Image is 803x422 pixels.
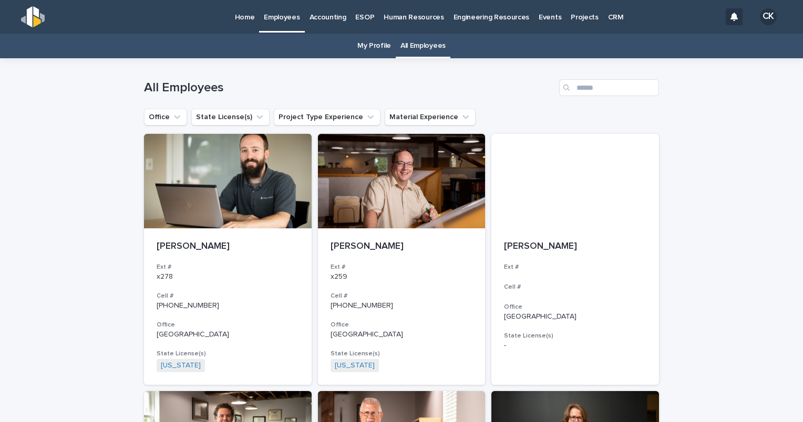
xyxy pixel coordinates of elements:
h3: Cell # [331,292,473,300]
button: State License(s) [191,109,270,125]
button: Material Experience [385,109,476,125]
h3: Office [157,321,299,329]
h3: Office [331,321,473,329]
img: s5b5MGTdWwFoU4EDV7nw [21,6,45,27]
p: [PERSON_NAME] [157,241,299,252]
a: [US_STATE] [335,361,375,370]
h1: All Employees [144,80,555,96]
h3: State License(s) [331,350,473,358]
p: [PERSON_NAME] [331,241,473,252]
a: [PERSON_NAME]Ext #x259Cell #[PHONE_NUMBER]Office[GEOGRAPHIC_DATA]State License(s)[US_STATE] [318,134,486,385]
h3: Cell # [504,283,646,291]
a: My Profile [357,34,391,58]
div: CK [760,8,777,25]
h3: State License(s) [157,350,299,358]
p: [GEOGRAPHIC_DATA] [504,312,646,321]
p: [GEOGRAPHIC_DATA] [157,330,299,339]
h3: Ext # [157,263,299,271]
p: [GEOGRAPHIC_DATA] [331,330,473,339]
h3: Office [504,303,646,311]
input: Search [559,79,659,96]
a: [PHONE_NUMBER] [331,302,393,309]
h3: Cell # [157,292,299,300]
h3: Ext # [331,263,473,271]
a: x278 [157,273,173,280]
a: [US_STATE] [161,361,201,370]
button: Office [144,109,187,125]
a: [PERSON_NAME]Ext #x278Cell #[PHONE_NUMBER]Office[GEOGRAPHIC_DATA]State License(s)[US_STATE] [144,134,312,385]
p: - [504,341,646,350]
a: All Employees [400,34,446,58]
button: Project Type Experience [274,109,380,125]
a: x259 [331,273,347,280]
a: [PHONE_NUMBER] [157,302,219,309]
a: [PERSON_NAME]Ext #Cell #Office[GEOGRAPHIC_DATA]State License(s)- [491,134,659,385]
h3: State License(s) [504,332,646,340]
p: [PERSON_NAME] [504,241,646,252]
h3: Ext # [504,263,646,271]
